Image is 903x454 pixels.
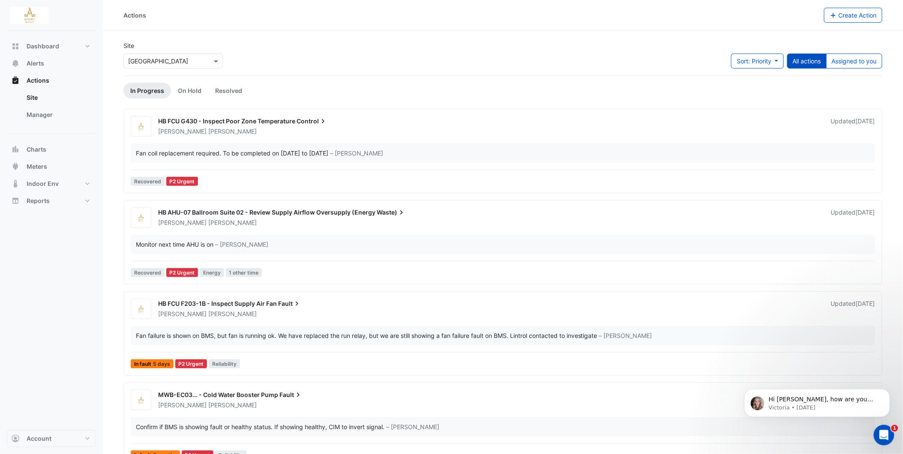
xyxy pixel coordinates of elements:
span: Charts [27,145,46,154]
span: Fault [279,391,303,399]
div: P2 Urgent [166,177,198,186]
div: Fan coil replacement required. To be completed on [DATE] to [DATE] [136,149,328,158]
span: – [PERSON_NAME] [215,240,268,249]
span: Recovered [131,268,165,277]
div: Updated [831,299,875,318]
span: [PERSON_NAME] [208,218,257,227]
app-icon: Alerts [11,59,20,68]
button: Dashboard [7,38,96,55]
app-icon: Reports [11,197,20,205]
span: 1 other time [226,268,262,277]
span: Meters [27,162,47,171]
span: Dashboard [27,42,59,51]
span: MWB-EC03... - Cold Water Booster Pump [158,391,278,398]
button: Charts [7,141,96,158]
button: Sort: Priority [731,54,784,69]
div: Fan failure is shown on BMS, but fan is running ok. We have replaced the run relay, but we are st... [136,331,597,340]
span: Create Action [839,12,877,19]
span: 5 days [153,361,170,367]
span: Waste) [377,208,406,217]
a: Site [20,89,96,106]
a: On Hold [171,83,208,99]
span: [PERSON_NAME] [208,127,257,136]
span: – [PERSON_NAME] [330,149,383,158]
span: Reports [27,197,50,205]
div: P2 Urgent [175,359,207,368]
div: Updated [831,117,875,136]
app-icon: Meters [11,162,20,171]
span: [PERSON_NAME] [208,401,257,409]
img: Adare Manor [131,122,151,131]
span: Control [297,117,327,125]
span: Actions [27,76,49,85]
button: Meters [7,158,96,175]
span: Reliability [209,359,240,368]
iframe: Intercom notifications message [732,371,903,431]
div: P2 Urgent [166,268,198,277]
span: [PERSON_NAME] [158,128,207,135]
span: Indoor Env [27,179,59,188]
button: Actions [7,72,96,89]
span: – [PERSON_NAME] [386,422,439,431]
img: Adare Manor [131,396,151,405]
button: Assigned to you [826,54,882,69]
span: Recovered [131,177,165,186]
span: [PERSON_NAME] [158,310,207,317]
span: Fault [278,299,301,308]
span: [PERSON_NAME] [158,401,207,409]
app-icon: Dashboard [11,42,20,51]
span: In fault [131,359,174,368]
span: Energy [200,268,224,277]
a: Manager [20,106,96,123]
span: Wed 20-Aug-2025 15:45 IST [856,117,875,125]
div: Monitor next time AHU is on [136,240,213,249]
button: Account [7,430,96,447]
button: Reports [7,192,96,209]
iframe: Intercom live chat [874,425,894,445]
div: Confirm if BMS is showing fault or healthy status. If showing healthy, CIM to invert signal. [136,422,384,431]
app-icon: Charts [11,145,20,154]
span: 1 [891,425,898,432]
span: Wed 20-Aug-2025 15:16 IST [856,209,875,216]
span: – [PERSON_NAME] [599,331,652,340]
span: [PERSON_NAME] [158,219,207,226]
div: Actions [123,11,146,20]
div: Actions [7,89,96,127]
span: Alerts [27,59,44,68]
span: Sort: Priority [737,57,771,65]
button: Indoor Env [7,175,96,192]
app-icon: Indoor Env [11,179,20,188]
span: [PERSON_NAME] [208,310,257,318]
a: Resolved [208,83,249,99]
div: Updated [831,208,875,227]
span: HB FCU F203-1B - Inspect Supply Air Fan [158,300,277,307]
span: Thu 03-Jul-2025 16:20 IST [856,300,875,307]
a: In Progress [123,83,171,99]
span: HB AHU-07 Ballroom Suite 02 - Review Supply Airflow Oversupply (Energy [158,209,375,216]
app-icon: Actions [11,76,20,85]
span: Account [27,434,51,443]
label: Site [123,41,134,50]
button: Alerts [7,55,96,72]
button: All actions [787,54,827,69]
img: Adare Manor [131,214,151,222]
img: Company Logo [10,7,49,24]
img: Adare Manor [131,305,151,314]
span: HB FCU G430 - Inspect Poor Zone Temperature [158,117,295,125]
button: Create Action [824,8,883,23]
